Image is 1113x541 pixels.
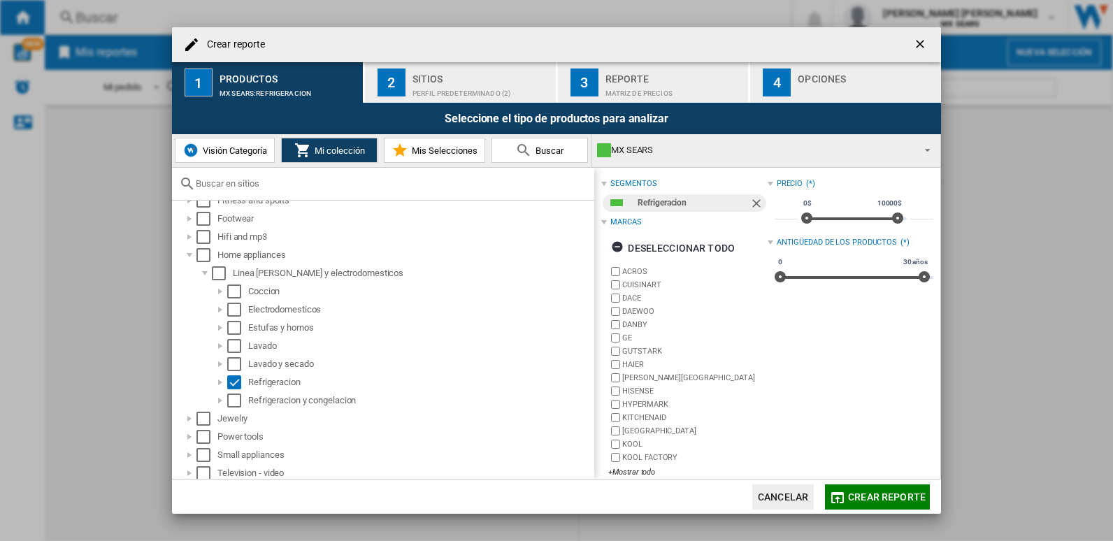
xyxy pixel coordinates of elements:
[491,138,588,163] button: Buscar
[199,145,267,156] span: Visión Categoría
[227,375,248,389] md-checkbox: Select
[610,217,641,228] div: Marcas
[233,266,592,280] div: Linea [PERSON_NAME] y electrodomesticos
[622,386,767,396] label: HISENSE
[248,339,592,353] div: Lavado
[248,357,592,371] div: Lavado y secado
[611,267,620,276] input: brand.name
[227,357,248,371] md-checkbox: Select
[622,439,767,449] label: KOOL
[801,198,814,209] span: 0$
[217,466,592,480] div: Television - video
[622,452,767,463] label: KOOL FACTORY
[217,212,592,226] div: Footwear
[196,448,217,462] md-checkbox: Select
[248,375,592,389] div: Refrigeracion
[611,347,620,356] input: brand.name
[611,333,620,342] input: brand.name
[622,293,767,303] label: DACE
[611,426,620,435] input: brand.name
[913,37,930,54] ng-md-icon: getI18NText('BUTTONS.CLOSE_DIALOG')
[611,400,620,409] input: brand.name
[227,303,248,317] md-checkbox: Select
[196,230,217,244] md-checkbox: Select
[248,394,592,407] div: Refrigeracion y congelacion
[622,319,767,330] label: DANBY
[752,484,814,510] button: Cancelar
[227,339,248,353] md-checkbox: Select
[848,491,926,503] span: Crear reporte
[611,413,620,422] input: brand.name
[412,82,550,97] div: Perfil predeterminado (2)
[196,412,217,426] md-checkbox: Select
[217,448,592,462] div: Small appliances
[248,303,592,317] div: Electrodomesticos
[217,430,592,444] div: Power tools
[907,31,935,59] button: getI18NText('BUTTONS.CLOSE_DIALOG')
[227,321,248,335] md-checkbox: Select
[622,333,767,343] label: GE
[248,284,592,298] div: Coccion
[217,412,592,426] div: Jewelry
[196,466,217,480] md-checkbox: Select
[608,467,767,477] div: +Mostrar todo
[248,321,592,335] div: Estufas y hornos
[638,194,749,212] div: Refrigeracion
[750,62,941,103] button: 4 Opciones
[200,38,265,52] h4: Crear reporte
[611,294,620,303] input: brand.name
[798,68,935,82] div: Opciones
[875,198,904,209] span: 10000$
[749,196,766,213] ng-md-icon: Quitar
[776,257,784,268] span: 0
[611,373,620,382] input: brand.name
[611,307,620,316] input: brand.name
[777,237,897,248] div: Antigüedad de los productos
[311,145,365,156] span: Mi colección
[217,194,592,208] div: Fitness and sports
[217,248,592,262] div: Home appliances
[532,145,563,156] span: Buscar
[605,68,743,82] div: Reporte
[281,138,378,163] button: Mi colección
[622,280,767,290] label: CUISINART
[196,248,217,262] md-checkbox: Select
[412,68,550,82] div: Sitios
[196,212,217,226] md-checkbox: Select
[172,103,941,134] div: Seleccione el tipo de productos para analizar
[227,284,248,298] md-checkbox: Select
[611,387,620,396] input: brand.name
[558,62,750,103] button: 3 Reporte Matriz de precios
[175,138,275,163] button: Visión Categoría
[196,194,217,208] md-checkbox: Select
[611,280,620,289] input: brand.name
[622,399,767,410] label: HYPERMARK
[605,82,743,97] div: Matriz de precios
[220,82,357,97] div: MX SEARS:Refrigeracion
[378,68,405,96] div: 2
[212,266,233,280] md-checkbox: Select
[622,412,767,423] label: KITCHENAID
[763,68,791,96] div: 4
[622,306,767,317] label: DAEWOO
[196,430,217,444] md-checkbox: Select
[622,426,767,436] label: [GEOGRAPHIC_DATA]
[227,394,248,407] md-checkbox: Select
[365,62,557,103] button: 2 Sitios Perfil predeterminado (2)
[384,138,485,163] button: Mis Selecciones
[570,68,598,96] div: 3
[607,236,739,261] button: Deseleccionar todo
[825,484,930,510] button: Crear reporte
[611,440,620,449] input: brand.name
[217,230,592,244] div: Hifi and mp3
[196,178,587,189] input: Buscar en sitios
[622,373,767,383] label: [PERSON_NAME][GEOGRAPHIC_DATA]
[611,453,620,462] input: brand.name
[622,346,767,356] label: GUTSTARK
[611,236,735,261] div: Deseleccionar todo
[185,68,213,96] div: 1
[597,140,912,160] div: MX SEARS
[220,68,357,82] div: Productos
[610,178,656,189] div: segmentos
[777,178,803,189] div: Precio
